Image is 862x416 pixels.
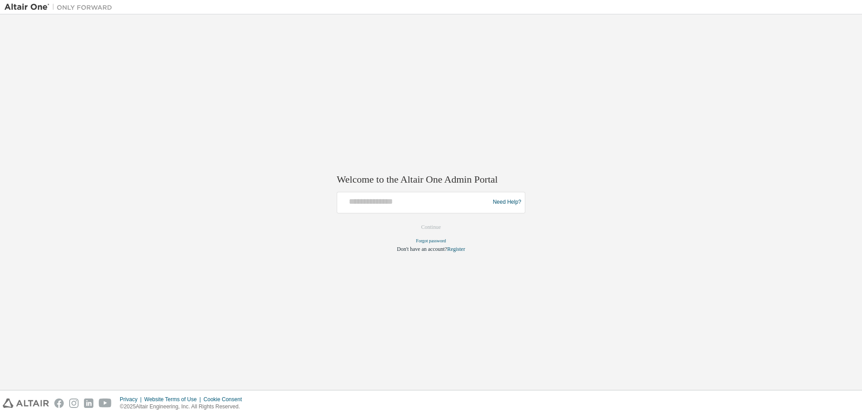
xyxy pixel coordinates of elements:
[416,238,446,243] a: Forgot password
[337,174,525,186] h2: Welcome to the Altair One Admin Portal
[4,3,117,12] img: Altair One
[3,398,49,408] img: altair_logo.svg
[120,396,144,403] div: Privacy
[69,398,79,408] img: instagram.svg
[203,396,247,403] div: Cookie Consent
[447,246,465,252] a: Register
[54,398,64,408] img: facebook.svg
[99,398,112,408] img: youtube.svg
[144,396,203,403] div: Website Terms of Use
[120,403,247,411] p: © 2025 Altair Engineering, Inc. All Rights Reserved.
[397,246,447,252] span: Don't have an account?
[84,398,93,408] img: linkedin.svg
